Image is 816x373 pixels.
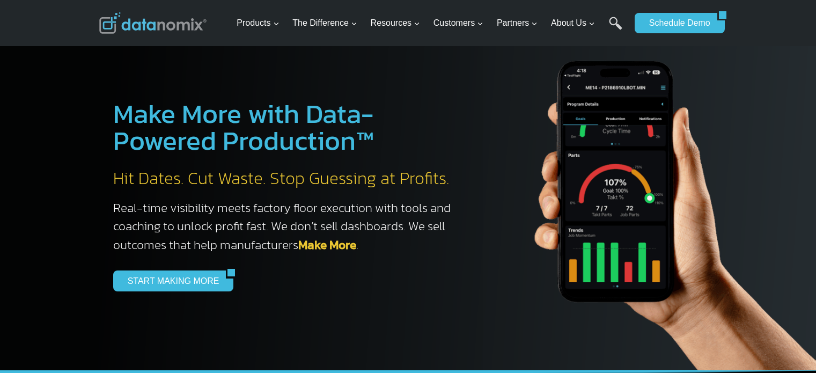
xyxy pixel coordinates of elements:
[113,100,462,154] h1: Make More with Data-Powered Production™
[298,236,356,254] a: Make More
[635,13,717,33] a: Schedule Demo
[433,16,483,30] span: Customers
[113,270,226,291] a: START MAKING MORE
[497,16,538,30] span: Partners
[113,167,462,190] h2: Hit Dates. Cut Waste. Stop Guessing at Profits.
[113,199,462,254] h3: Real-time visibility meets factory floor execution with tools and coaching to unlock profit fast....
[551,16,595,30] span: About Us
[371,16,420,30] span: Resources
[609,17,622,41] a: Search
[237,16,279,30] span: Products
[232,6,629,41] nav: Primary Navigation
[99,12,207,34] img: Datanomix
[292,16,357,30] span: The Difference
